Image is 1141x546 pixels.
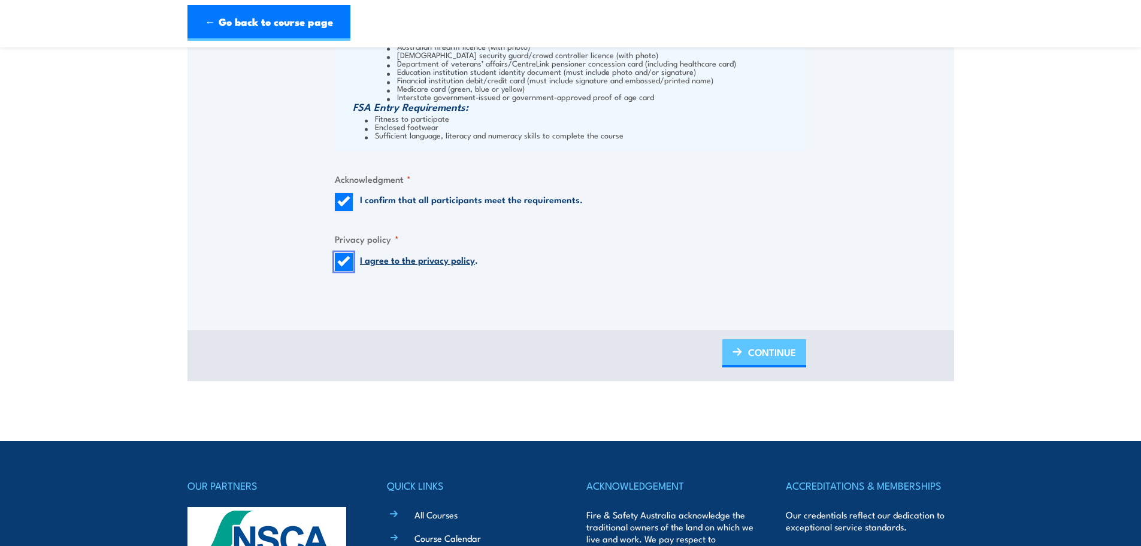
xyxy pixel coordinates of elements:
[387,59,803,67] li: Department of veterans’ affairs/CentreLink pensioner concession card (including healthcare card)
[187,477,355,494] h4: OUR PARTNERS
[387,76,803,84] li: Financial institution debit/credit card (must include signature and embossed/printed name)
[414,508,458,521] a: All Courses
[365,131,803,139] li: Sufficient language, literacy and numeracy skills to complete the course
[786,509,954,533] p: Our credentials reflect our dedication to exceptional service standards.
[387,92,803,101] li: Interstate government-issued or government-approved proof of age card
[387,477,555,494] h4: QUICK LINKS
[365,25,803,101] li: Status = Current
[387,50,803,59] li: [DEMOGRAPHIC_DATA] security guard/crowd controller licence (with photo)
[748,336,796,368] span: CONTINUE
[365,114,803,122] li: Fitness to participate
[353,101,803,113] h3: FSA Entry Requirements:
[586,477,754,494] h4: ACKNOWLEDGEMENT
[335,232,399,246] legend: Privacy policy
[387,84,803,92] li: Medicare card (green, blue or yellow)
[722,339,806,367] a: CONTINUE
[360,253,478,271] label: .
[786,477,954,494] h4: ACCREDITATIONS & MEMBERSHIPS
[387,67,803,76] li: Education institution student identity document (must include photo and/or signature)
[360,193,583,211] label: I confirm that all participants meet the requirements.
[360,253,475,266] a: I agree to the privacy policy
[414,532,481,544] a: Course Calendar
[335,172,411,186] legend: Acknowledgment
[365,122,803,131] li: Enclosed footwear
[187,5,350,41] a: ← Go back to course page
